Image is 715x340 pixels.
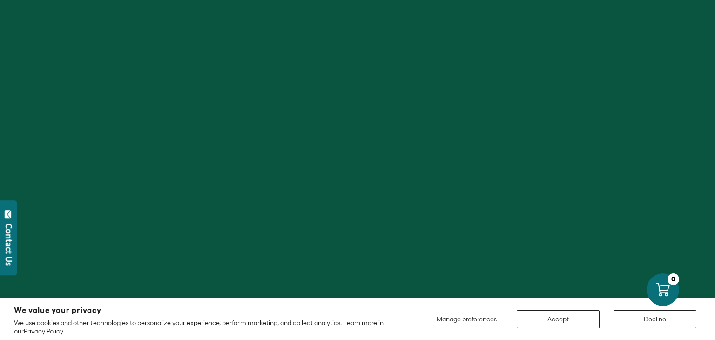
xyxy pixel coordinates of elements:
span: Manage preferences [437,315,497,323]
button: Accept [517,310,600,328]
button: Decline [614,310,696,328]
div: 0 [668,273,679,285]
button: Manage preferences [431,310,503,328]
p: We use cookies and other technologies to personalize your experience, perform marketing, and coll... [14,319,397,335]
h2: We value your privacy [14,306,397,314]
div: Contact Us [4,224,13,266]
a: Privacy Policy. [24,327,64,335]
